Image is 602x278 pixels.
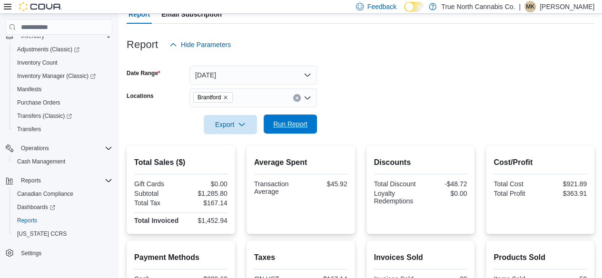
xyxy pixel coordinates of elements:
[10,43,116,56] a: Adjustments (Classic)
[17,248,45,259] a: Settings
[303,180,347,188] div: $45.92
[374,190,419,205] div: Loyalty Redemptions
[13,201,112,213] span: Dashboards
[13,97,64,108] a: Purchase Orders
[13,110,76,122] a: Transfers (Classic)
[13,84,45,95] a: Manifests
[293,94,301,102] button: Clear input
[17,46,79,53] span: Adjustments (Classic)
[422,180,467,188] div: -$48.72
[19,2,62,11] img: Cova
[404,2,424,12] input: Dark Mode
[134,217,178,224] strong: Total Invoiced
[21,144,49,152] span: Operations
[134,199,179,207] div: Total Tax
[10,155,116,168] button: Cash Management
[17,125,41,133] span: Transfers
[13,215,112,226] span: Reports
[10,214,116,227] button: Reports
[17,158,65,165] span: Cash Management
[273,119,307,129] span: Run Report
[183,190,227,197] div: $1,285.80
[17,99,60,106] span: Purchase Orders
[10,187,116,201] button: Canadian Compliance
[183,180,227,188] div: $0.00
[183,217,227,224] div: $1,452.94
[204,115,257,134] button: Export
[13,188,77,200] a: Canadian Compliance
[374,157,467,168] h2: Discounts
[166,35,235,54] button: Hide Parameters
[13,44,83,55] a: Adjustments (Classic)
[13,156,112,167] span: Cash Management
[13,156,69,167] a: Cash Management
[526,1,534,12] span: MK
[542,180,587,188] div: $921.89
[17,72,96,80] span: Inventory Manager (Classic)
[10,123,116,136] button: Transfers
[17,203,55,211] span: Dashboards
[374,180,419,188] div: Total Discount
[183,199,227,207] div: $167.14
[13,228,70,240] a: [US_STATE] CCRS
[127,92,154,100] label: Locations
[10,109,116,123] a: Transfers (Classic)
[13,110,112,122] span: Transfers (Classic)
[17,217,37,224] span: Reports
[17,143,53,154] button: Operations
[127,69,160,77] label: Date Range
[2,246,116,260] button: Settings
[493,190,538,197] div: Total Profit
[189,66,317,85] button: [DATE]
[13,70,99,82] a: Inventory Manager (Classic)
[13,215,41,226] a: Reports
[2,174,116,187] button: Reports
[422,190,467,197] div: $0.00
[254,252,347,263] h2: Taxes
[193,92,233,103] span: Brantford
[493,252,587,263] h2: Products Sold
[367,2,396,11] span: Feedback
[2,142,116,155] button: Operations
[134,180,179,188] div: Gift Cards
[13,97,112,108] span: Purchase Orders
[13,124,112,135] span: Transfers
[17,143,112,154] span: Operations
[161,5,222,24] span: Email Subscription
[13,84,112,95] span: Manifests
[13,44,112,55] span: Adjustments (Classic)
[524,1,536,12] div: Melanie Kowalski
[254,180,299,195] div: Transaction Average
[17,59,58,67] span: Inventory Count
[134,190,179,197] div: Subtotal
[134,157,227,168] h2: Total Sales ($)
[13,57,61,68] a: Inventory Count
[128,5,150,24] span: Report
[304,94,311,102] button: Open list of options
[17,247,112,259] span: Settings
[10,69,116,83] a: Inventory Manager (Classic)
[441,1,515,12] p: True North Cannabis Co.
[13,228,112,240] span: Washington CCRS
[17,175,112,186] span: Reports
[542,190,587,197] div: $363.91
[13,124,45,135] a: Transfers
[540,1,594,12] p: [PERSON_NAME]
[17,86,41,93] span: Manifests
[519,1,521,12] p: |
[374,252,467,263] h2: Invoices Sold
[10,96,116,109] button: Purchase Orders
[209,115,251,134] span: Export
[127,39,158,50] h3: Report
[254,157,347,168] h2: Average Spent
[10,83,116,96] button: Manifests
[223,95,228,100] button: Remove Brantford from selection in this group
[17,112,72,120] span: Transfers (Classic)
[10,227,116,240] button: [US_STATE] CCRS
[493,180,538,188] div: Total Cost
[21,249,41,257] span: Settings
[21,177,41,184] span: Reports
[13,57,112,68] span: Inventory Count
[134,252,227,263] h2: Payment Methods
